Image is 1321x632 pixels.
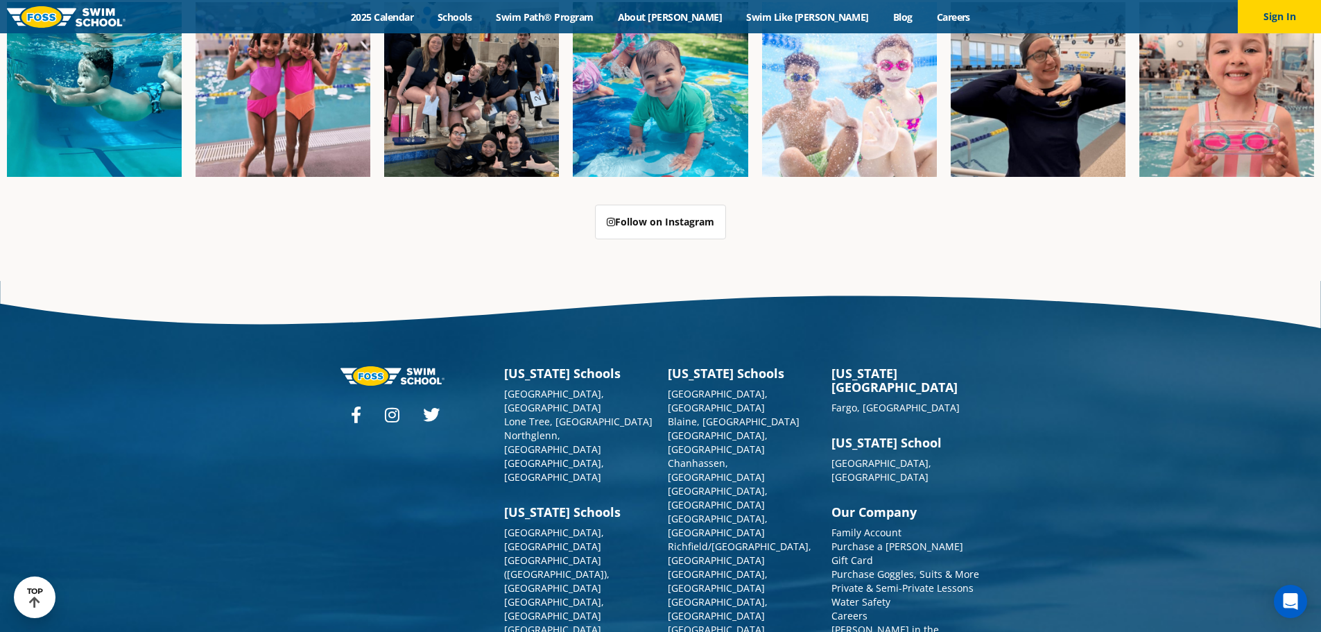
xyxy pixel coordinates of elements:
a: [GEOGRAPHIC_DATA], [GEOGRAPHIC_DATA] [668,429,768,456]
a: Chanhassen, [GEOGRAPHIC_DATA] [668,456,765,484]
a: [GEOGRAPHIC_DATA], [GEOGRAPHIC_DATA] [831,456,931,484]
div: TOP [27,587,43,608]
a: [GEOGRAPHIC_DATA], [GEOGRAPHIC_DATA] [504,456,604,484]
h3: [US_STATE] School [831,436,981,450]
a: Swim Like [PERSON_NAME] [734,10,881,24]
h3: [US_STATE][GEOGRAPHIC_DATA] [831,366,981,394]
a: About [PERSON_NAME] [605,10,734,24]
h3: [US_STATE] Schools [668,366,818,380]
a: Purchase a [PERSON_NAME] Gift Card [831,540,963,567]
a: [GEOGRAPHIC_DATA], [GEOGRAPHIC_DATA] [504,526,604,553]
a: Richfield/[GEOGRAPHIC_DATA], [GEOGRAPHIC_DATA] [668,540,811,567]
a: Swim Path® Program [484,10,605,24]
a: Private & Semi-Private Lessons [831,581,974,595]
img: FCC_FOSS_GeneralShoot_May_FallCampaign_lowres-9556-600x600.jpg [762,2,937,177]
img: Fa25-Website-Images-8-600x600.jpg [196,2,370,177]
a: [GEOGRAPHIC_DATA] ([GEOGRAPHIC_DATA]), [GEOGRAPHIC_DATA] [504,554,610,595]
a: [GEOGRAPHIC_DATA], [GEOGRAPHIC_DATA] [668,512,768,539]
img: Fa25-Website-Images-2-600x600.png [384,2,559,177]
a: Careers [831,609,867,622]
a: Lone Tree, [GEOGRAPHIC_DATA] [504,415,653,428]
a: [GEOGRAPHIC_DATA], [GEOGRAPHIC_DATA] [668,567,768,595]
a: Water Safety [831,595,890,608]
a: Blaine, [GEOGRAPHIC_DATA] [668,415,800,428]
img: FOSS Swim School Logo [7,6,126,28]
h3: Our Company [831,505,981,519]
h3: [US_STATE] Schools [504,366,654,380]
img: Fa25-Website-Images-600x600.png [573,2,748,177]
img: Foss-logo-horizontal-white.svg [340,366,444,385]
a: Follow on Instagram [595,205,726,239]
a: [GEOGRAPHIC_DATA], [GEOGRAPHIC_DATA] [668,387,768,414]
img: Fa25-Website-Images-9-600x600.jpg [951,2,1125,177]
a: Careers [924,10,982,24]
a: Schools [426,10,484,24]
a: Blog [881,10,924,24]
a: [GEOGRAPHIC_DATA], [GEOGRAPHIC_DATA] [668,484,768,511]
a: [GEOGRAPHIC_DATA], [GEOGRAPHIC_DATA] [668,595,768,622]
h3: [US_STATE] Schools [504,505,654,519]
div: Open Intercom Messenger [1274,585,1307,618]
a: Purchase Goggles, Suits & More [831,567,979,581]
a: [GEOGRAPHIC_DATA], [GEOGRAPHIC_DATA] [504,595,604,622]
a: Fargo, [GEOGRAPHIC_DATA] [831,401,960,414]
a: [GEOGRAPHIC_DATA], [GEOGRAPHIC_DATA] [504,387,604,414]
a: Northglenn, [GEOGRAPHIC_DATA] [504,429,601,456]
img: Fa25-Website-Images-1-600x600.png [7,2,182,177]
a: 2025 Calendar [339,10,426,24]
img: Fa25-Website-Images-14-600x600.jpg [1139,2,1314,177]
a: Family Account [831,526,901,539]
